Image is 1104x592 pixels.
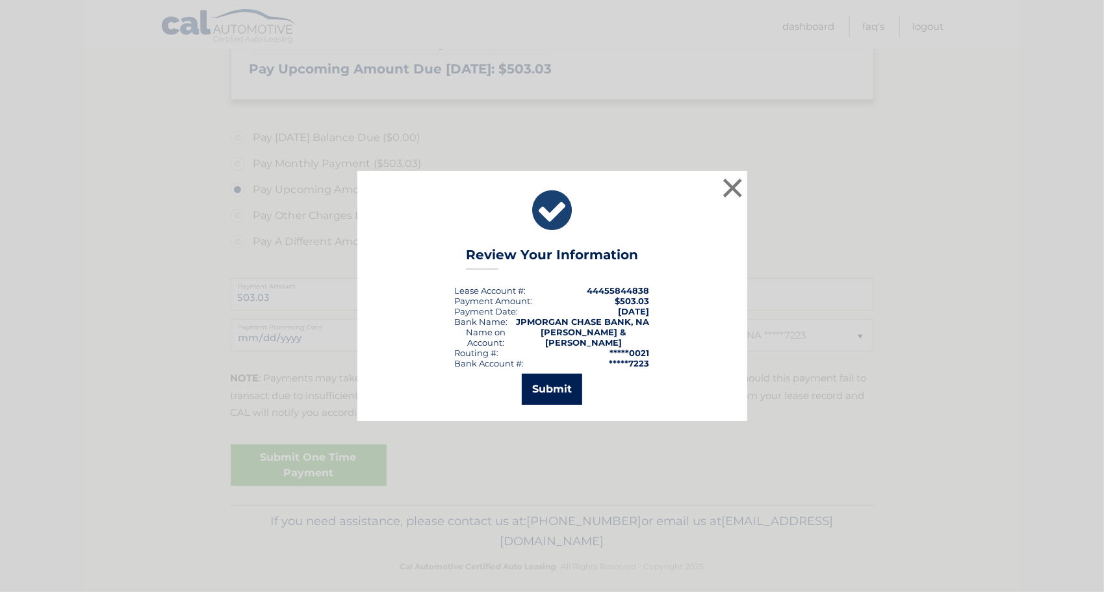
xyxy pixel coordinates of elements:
[455,296,533,306] div: Payment Amount:
[455,285,526,296] div: Lease Account #:
[455,348,499,358] div: Routing #:
[615,296,650,306] span: $503.03
[455,306,517,316] span: Payment Date
[720,175,746,201] button: ×
[522,374,582,405] button: Submit
[455,306,519,316] div: :
[455,327,518,348] div: Name on Account:
[619,306,650,316] span: [DATE]
[455,358,524,368] div: Bank Account #:
[587,285,650,296] strong: 44455844838
[517,316,650,327] strong: JPMORGAN CHASE BANK, NA
[466,247,638,270] h3: Review Your Information
[455,316,508,327] div: Bank Name:
[541,327,626,348] strong: [PERSON_NAME] & [PERSON_NAME]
